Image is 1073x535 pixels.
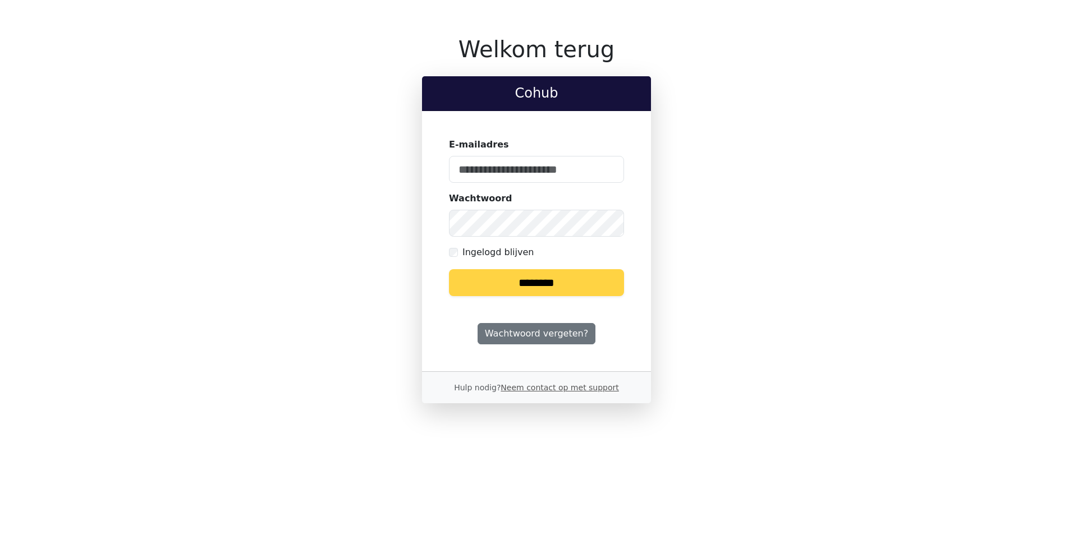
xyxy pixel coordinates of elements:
[501,383,618,392] a: Neem contact op met support
[454,383,619,392] small: Hulp nodig?
[422,36,651,63] h1: Welkom terug
[478,323,595,344] a: Wachtwoord vergeten?
[431,85,642,102] h2: Cohub
[449,192,512,205] label: Wachtwoord
[449,138,509,151] label: E-mailadres
[462,246,534,259] label: Ingelogd blijven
